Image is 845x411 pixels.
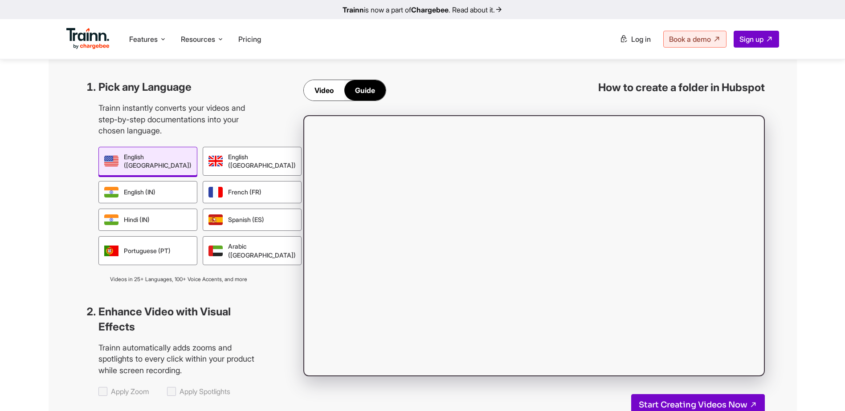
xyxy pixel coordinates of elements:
[104,214,118,225] img: hindi | Trainn
[208,156,223,166] img: uk english | Trainn
[98,209,197,231] div: Hindi (IN)
[203,181,302,203] div: French (FR)
[98,342,259,376] p: Trainn automatically adds zooms and spotlights to every click within your product while screen re...
[98,102,259,136] p: Trainn instantly converts your videos and step-by-step documentations into your chosen language.
[343,5,364,14] b: Trainn
[98,304,259,334] h3: Enhance Video with Visual Effects
[344,80,386,101] div: Guide
[98,80,259,95] h3: Pick any Language
[800,368,845,411] iframe: Chat Widget
[203,209,302,231] div: Spanish (ES)
[663,31,727,48] a: Book a demo
[631,35,651,44] span: Log in
[203,236,302,265] div: Arabic ([GEOGRAPHIC_DATA])
[203,147,302,176] div: English ([GEOGRAPHIC_DATA])
[129,34,158,44] span: Features
[66,28,110,49] img: Trainn Logo
[669,35,711,44] span: Book a demo
[208,187,223,197] img: french | Trainn
[208,214,223,225] img: spanish | Trainn
[98,276,259,283] p: Videos in 25+ Languages, 100+ Voice Accents, and more
[104,187,118,197] img: indian english | Trainn
[181,34,215,44] span: Resources
[411,5,449,14] b: Chargebee
[598,80,765,95] h3: How to create a folder in Hubspot
[208,246,223,256] img: arabic | Trainn
[238,35,261,44] a: Pricing
[98,181,197,203] div: English (IN)
[614,31,656,47] a: Log in
[98,147,197,176] div: English ([GEOGRAPHIC_DATA])
[104,156,118,166] img: us english | Trainn
[98,236,197,265] div: Portuguese (PT)
[104,246,118,256] img: portugese | Trainn
[739,35,763,44] span: Sign up
[304,80,344,101] div: Video
[734,31,779,48] a: Sign up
